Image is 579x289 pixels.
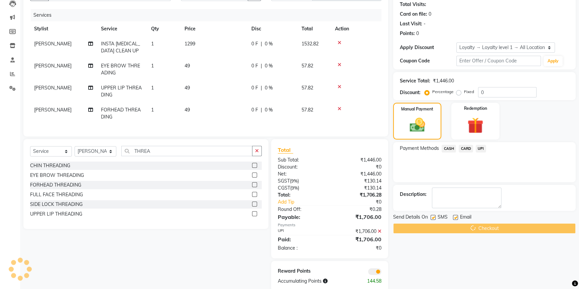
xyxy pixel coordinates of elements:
span: Send Details On [393,214,428,222]
div: ₹0 [330,164,386,171]
span: UPI [476,145,486,153]
span: UPPER LIP THREADING [101,85,142,98]
div: Accumulating Points [273,278,358,285]
div: Description: [400,191,427,198]
span: 57.82 [302,85,313,91]
span: [PERSON_NAME] [34,41,72,47]
div: ₹1,706.00 [330,235,386,243]
div: ₹130.14 [330,178,386,185]
div: Total: [273,192,330,199]
div: Total Visits: [400,1,426,8]
a: Add Tip [273,199,339,206]
span: FORHEAD THREADING [101,107,141,120]
span: 49 [185,107,190,113]
span: Payment Methods [400,145,439,152]
div: UPPER LIP THREADING [30,211,82,218]
span: CASH [442,145,456,153]
div: Payments [278,222,382,228]
span: 1 [151,41,154,47]
div: Discount: [273,164,330,171]
th: Service [97,21,147,36]
div: Discount: [400,89,421,96]
span: 1 [151,85,154,91]
span: 0 % [265,62,273,69]
label: Redemption [464,105,487,111]
span: 1299 [185,41,195,47]
div: ₹1,446.00 [330,171,386,178]
span: EYE BROW THREADING [101,63,140,76]
div: Coupon Code [400,57,456,64]
span: 49 [185,85,190,91]
span: 0 % [265,40,273,47]
span: | [261,106,262,113]
div: Points: [400,30,415,37]
th: Action [331,21,381,36]
span: CARD [459,145,473,153]
div: Balance : [273,245,330,252]
div: 144.58 [358,278,386,285]
div: Reward Points [273,268,330,275]
div: EYE BROW THREADING [30,172,84,179]
th: Disc [247,21,298,36]
span: 0 F [251,40,258,47]
div: Payable: [273,213,330,221]
span: 57.82 [302,63,313,69]
span: [PERSON_NAME] [34,63,72,69]
span: 9% [291,178,298,184]
div: 0 [429,11,431,18]
span: 1 [151,107,154,113]
div: ₹1,446.00 [433,77,454,84]
button: Apply [544,56,563,66]
img: _gift.svg [462,115,488,135]
span: INSTA [MEDICAL_DATA] CLEAN UP [101,41,140,54]
div: Paid: [273,235,330,243]
span: 1 [151,63,154,69]
div: 0 [416,30,419,37]
th: Total [298,21,331,36]
div: Sub Total: [273,157,330,164]
div: FULL FACE THREADING [30,191,83,198]
span: | [261,84,262,91]
th: Price [181,21,247,36]
div: ₹0 [330,245,386,252]
label: Manual Payment [401,106,433,112]
span: 9% [292,185,298,191]
span: 0 F [251,84,258,91]
input: Enter Offer / Coupon Code [456,56,541,66]
span: [PERSON_NAME] [34,85,72,91]
label: Percentage [432,89,454,95]
div: CHIN THREADING [30,162,70,169]
th: Qty [147,21,181,36]
span: [PERSON_NAME] [34,107,72,113]
span: Email [460,214,471,222]
span: | [261,62,262,69]
div: ₹130.14 [330,185,386,192]
span: | [261,40,262,47]
div: Net: [273,171,330,178]
div: ( ) [273,185,330,192]
label: Fixed [464,89,474,95]
div: ₹0.28 [330,206,386,213]
div: Apply Discount [400,44,456,51]
span: 0 % [265,106,273,113]
span: 0 F [251,62,258,69]
div: SIDE LOCK THREADING [30,201,83,208]
img: _cash.svg [405,116,430,134]
input: Search or Scan [121,146,252,156]
span: SMS [438,214,448,222]
span: 0 F [251,106,258,113]
div: ( ) [273,178,330,185]
span: 1532.82 [302,41,319,47]
span: 0 % [265,84,273,91]
div: Services [31,9,386,21]
th: Stylist [30,21,97,36]
span: 49 [185,63,190,69]
span: 57.82 [302,107,313,113]
div: FORHEAD THREADING [30,182,81,189]
div: Card on file: [400,11,427,18]
div: ₹0 [339,199,386,206]
span: SGST [278,178,290,184]
span: CGST [278,185,290,191]
div: ₹1,706.00 [330,213,386,221]
div: Round Off: [273,206,330,213]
